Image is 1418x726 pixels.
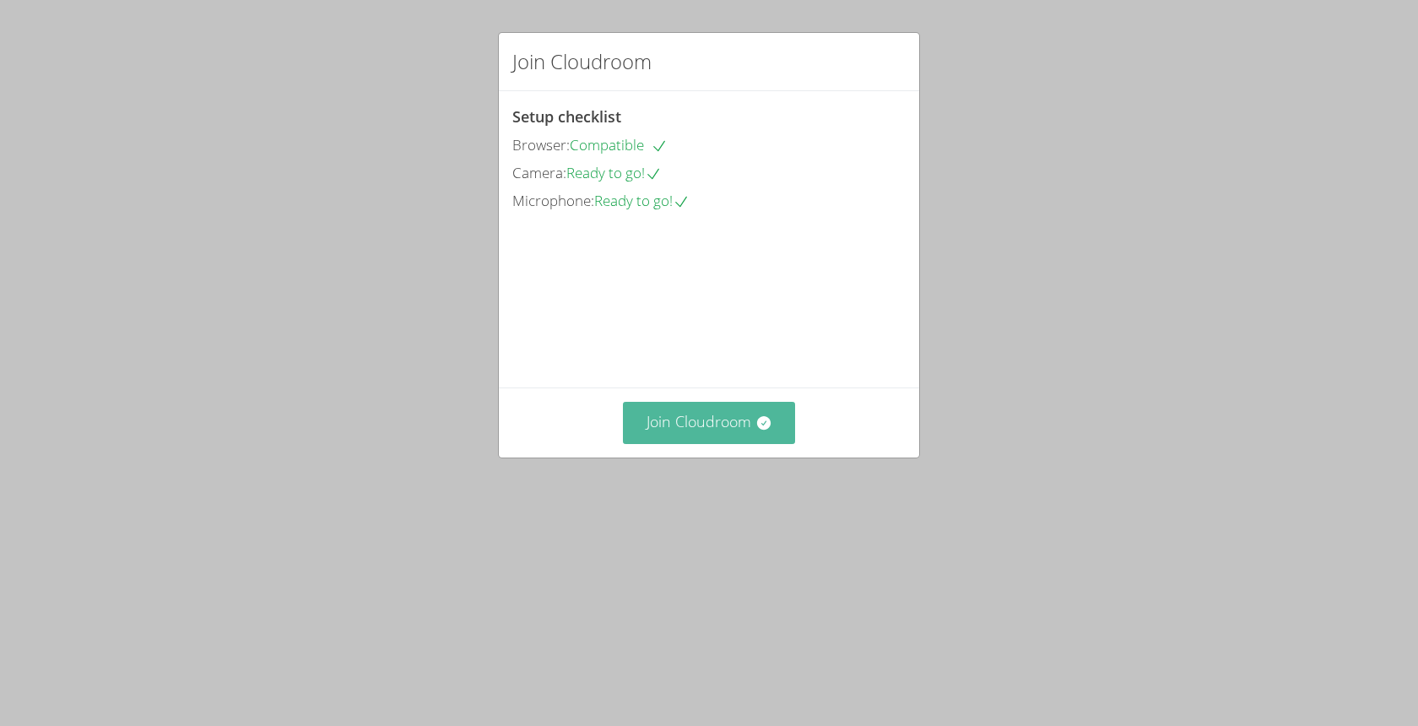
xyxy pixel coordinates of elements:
[512,135,570,154] span: Browser:
[566,163,662,182] span: Ready to go!
[512,106,621,127] span: Setup checklist
[594,191,690,210] span: Ready to go!
[623,402,796,443] button: Join Cloudroom
[512,163,566,182] span: Camera:
[570,135,668,154] span: Compatible
[512,46,652,77] h2: Join Cloudroom
[512,191,594,210] span: Microphone:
